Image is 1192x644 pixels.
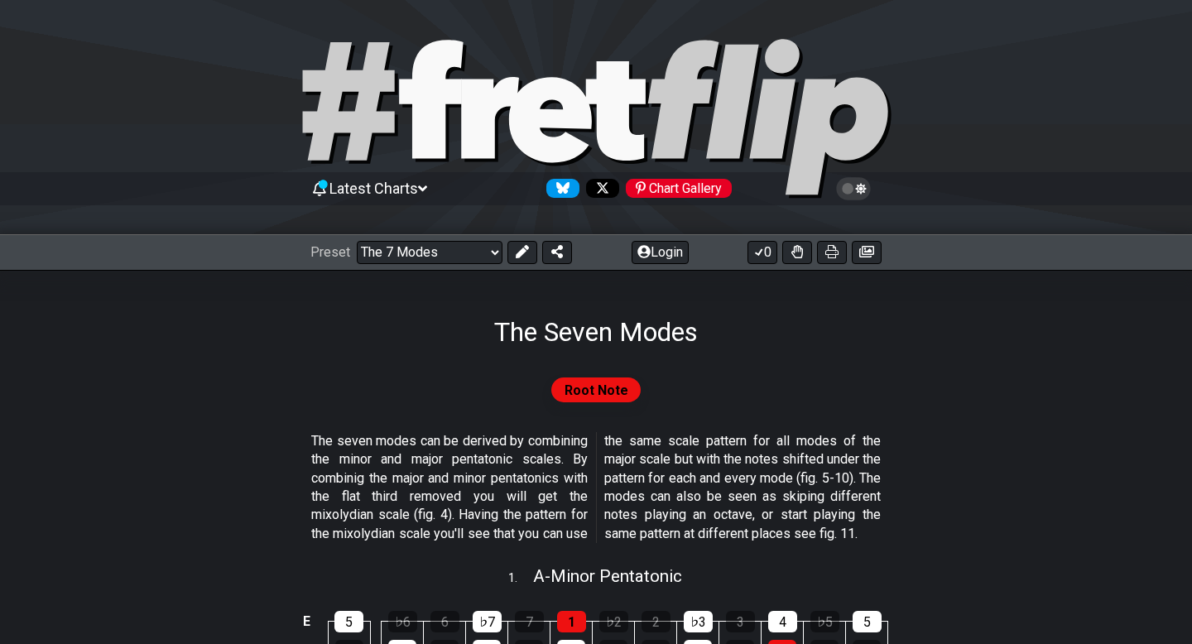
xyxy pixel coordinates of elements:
[515,611,544,632] div: 7
[310,244,350,260] span: Preset
[852,241,882,264] button: Create image
[334,611,363,632] div: 5
[473,611,502,632] div: ♭7
[430,611,459,632] div: 6
[329,180,418,197] span: Latest Charts
[853,611,882,632] div: 5
[768,611,797,632] div: 4
[599,611,628,632] div: ♭2
[297,607,317,636] td: E
[726,611,755,632] div: 3
[684,611,713,632] div: ♭3
[626,179,732,198] div: Chart Gallery
[810,611,839,632] div: ♭5
[357,241,502,264] select: Preset
[533,566,682,586] span: A - Minor Pentatonic
[565,378,628,402] span: Root Note
[844,181,863,196] span: Toggle light / dark theme
[557,611,586,632] div: 1
[508,570,533,588] span: 1 .
[507,241,537,264] button: Edit Preset
[782,241,812,264] button: Toggle Dexterity for all fretkits
[388,611,417,632] div: ♭6
[747,241,777,264] button: 0
[632,241,689,264] button: Login
[311,432,881,543] p: The seven modes can be derived by combining the minor and major pentatonic scales. By combinig th...
[579,179,619,198] a: Follow #fretflip at X
[817,241,847,264] button: Print
[619,179,732,198] a: #fretflip at Pinterest
[642,611,670,632] div: 2
[542,241,572,264] button: Share Preset
[494,316,698,348] h1: The Seven Modes
[540,179,579,198] a: Follow #fretflip at Bluesky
